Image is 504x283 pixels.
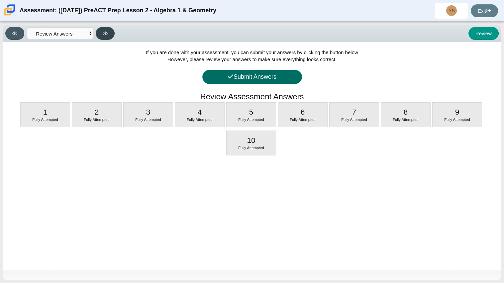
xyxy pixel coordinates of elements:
[20,3,216,19] div: Assessment: ([DATE]) PreACT Prep Lesson 2 - Algebra 1 & Geometry
[146,108,151,116] span: 3
[455,108,459,116] span: 9
[404,108,408,116] span: 8
[84,118,110,122] span: Fully Attempted
[198,108,202,116] span: 4
[146,49,358,62] span: If you are done with your assessment, you can submit your answers by clicking the button below Ho...
[3,3,17,17] img: Carmen School of Science & Technology
[32,118,58,122] span: Fully Attempted
[301,108,305,116] span: 6
[43,108,48,116] span: 1
[444,118,470,122] span: Fully Attempted
[202,70,302,84] button: Submit Answers
[449,8,455,13] span: YS
[468,27,499,40] button: Review
[352,108,356,116] span: 7
[247,136,255,144] span: 10
[290,118,316,122] span: Fully Attempted
[238,146,264,150] span: Fully Attempted
[3,12,17,18] a: Carmen School of Science & Technology
[393,118,419,122] span: Fully Attempted
[200,91,304,102] h1: Review Assessment Answers
[471,4,498,17] a: Exit
[238,118,264,122] span: Fully Attempted
[249,108,253,116] span: 5
[341,118,367,122] span: Fully Attempted
[95,108,99,116] span: 2
[135,118,161,122] span: Fully Attempted
[187,118,213,122] span: Fully Attempted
